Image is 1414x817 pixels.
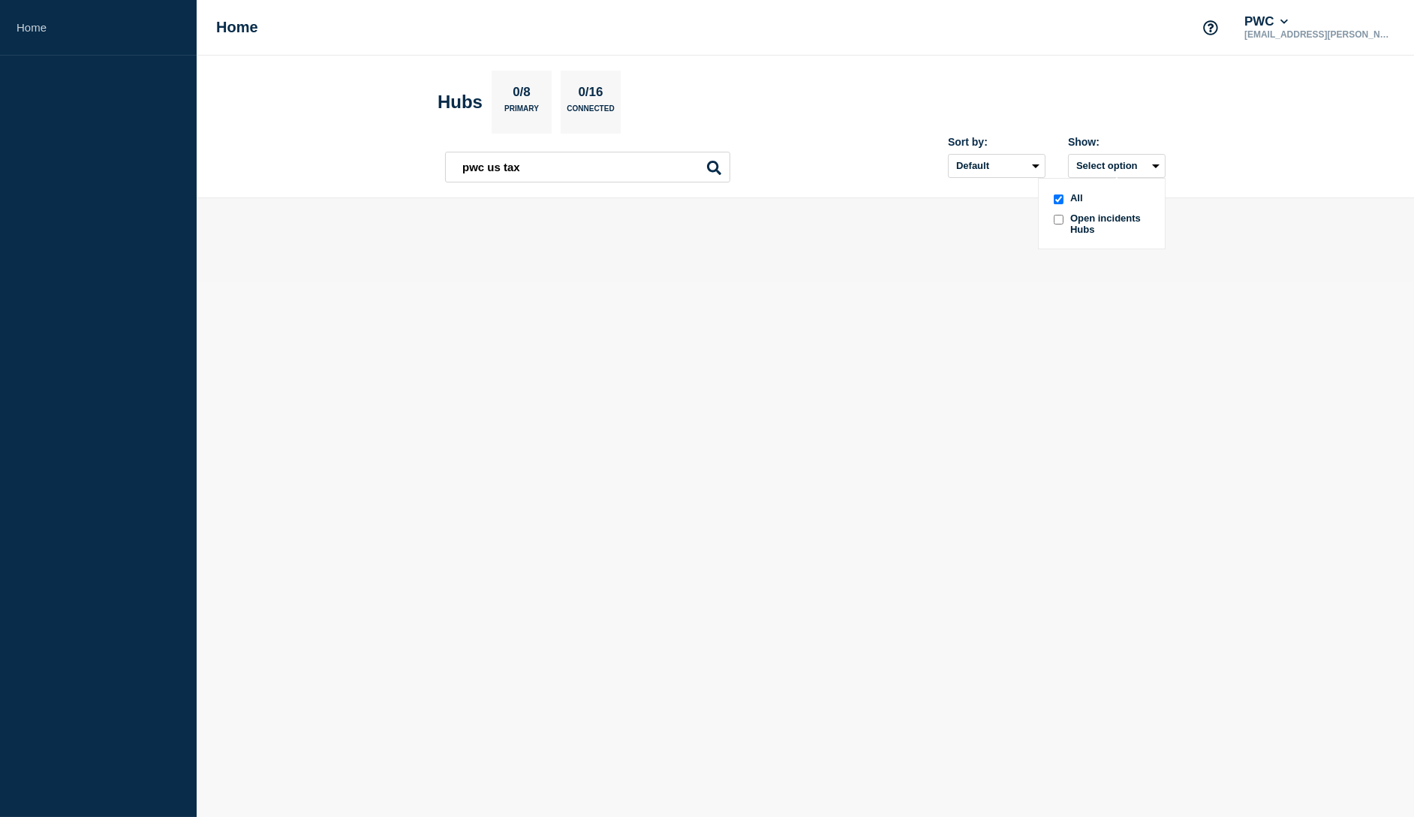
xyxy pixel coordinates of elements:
button: Select optionall checkboxAllopenIncidentsHubs checkboxOpen incidents Hubs [1068,154,1166,178]
input: all checkbox [1054,194,1064,204]
span: Open incidents Hubs [1070,213,1153,235]
h2: Hubs [438,92,483,113]
input: openIncidentsHubs checkbox [1054,215,1064,225]
input: Search Hubs [445,152,730,182]
span: All [1070,192,1083,207]
p: Primary [504,104,539,120]
div: Sort by: [948,136,1045,148]
div: Show: [1068,136,1166,148]
p: 0/8 [507,85,537,104]
select: Sort by [948,154,1045,178]
p: [EMAIL_ADDRESS][PERSON_NAME][DOMAIN_NAME] [1241,29,1397,40]
p: 0/16 [573,85,609,104]
h1: Home [216,19,258,36]
button: PWC [1241,14,1291,29]
p: Connected [567,104,614,120]
button: Support [1195,12,1226,44]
